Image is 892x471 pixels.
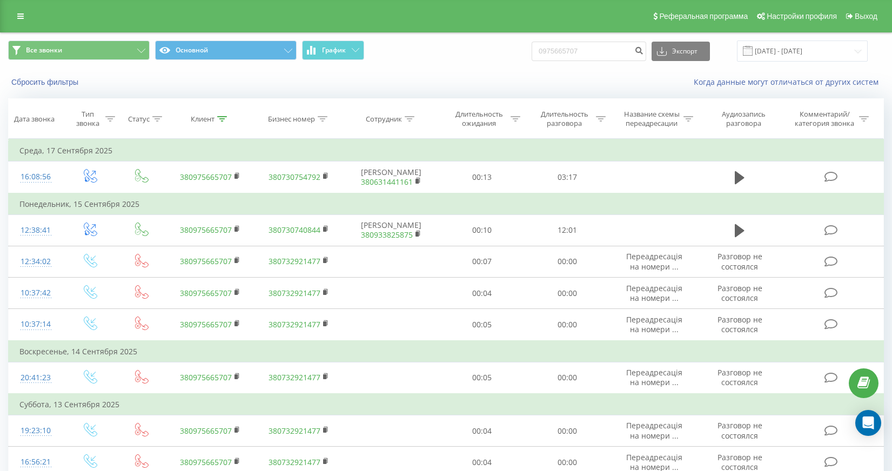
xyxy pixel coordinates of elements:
[9,394,884,415] td: Суббота, 13 Сентября 2025
[73,110,103,128] div: Тип звонка
[626,314,682,334] span: Переадресація на номери ...
[652,42,710,61] button: Экспорт
[269,372,320,382] a: 380732921477
[525,278,610,309] td: 00:00
[525,362,610,394] td: 00:00
[180,288,232,298] a: 380975665707
[269,256,320,266] a: 380732921477
[532,42,646,61] input: Поиск по номеру
[439,278,525,309] td: 00:04
[180,319,232,329] a: 380975665707
[343,162,439,193] td: [PERSON_NAME]
[268,115,315,124] div: Бизнес номер
[366,115,402,124] div: Сотрудник
[128,115,150,124] div: Статус
[9,341,884,362] td: Воскресенье, 14 Сентября 2025
[191,115,214,124] div: Клиент
[717,283,762,303] span: Разговор не состоялся
[535,110,593,128] div: Длительность разговора
[19,420,52,441] div: 19:23:10
[180,225,232,235] a: 380975665707
[180,372,232,382] a: 380975665707
[717,420,762,440] span: Разговор не состоялся
[8,77,84,87] button: Сбросить фильтры
[361,230,413,240] a: 380933825875
[525,162,610,193] td: 03:17
[302,41,364,60] button: График
[855,410,881,436] div: Open Intercom Messenger
[525,246,610,277] td: 00:00
[19,314,52,335] div: 10:37:14
[855,12,877,21] span: Выход
[19,367,52,388] div: 20:41:23
[269,319,320,329] a: 380732921477
[180,172,232,182] a: 380975665707
[626,420,682,440] span: Переадресація на номери ...
[439,246,525,277] td: 00:07
[525,214,610,246] td: 12:01
[26,46,62,55] span: Все звонки
[450,110,508,128] div: Длительность ожидания
[269,172,320,182] a: 380730754792
[793,110,856,128] div: Комментарий/категория звонка
[322,46,346,54] span: График
[19,220,52,241] div: 12:38:41
[269,426,320,436] a: 380732921477
[269,457,320,467] a: 380732921477
[694,77,884,87] a: Когда данные могут отличаться от других систем
[439,362,525,394] td: 00:05
[180,426,232,436] a: 380975665707
[180,457,232,467] a: 380975665707
[626,367,682,387] span: Переадресація на номери ...
[439,162,525,193] td: 00:13
[155,41,297,60] button: Основной
[717,367,762,387] span: Разговор не состоялся
[269,288,320,298] a: 380732921477
[180,256,232,266] a: 380975665707
[19,282,52,304] div: 10:37:42
[439,309,525,341] td: 00:05
[439,415,525,447] td: 00:04
[9,140,884,162] td: Среда, 17 Сентября 2025
[269,225,320,235] a: 380730740844
[525,309,610,341] td: 00:00
[717,314,762,334] span: Разговор не состоялся
[626,251,682,271] span: Переадресація на номери ...
[8,41,150,60] button: Все звонки
[525,415,610,447] td: 00:00
[19,166,52,187] div: 16:08:56
[439,214,525,246] td: 00:10
[709,110,779,128] div: Аудиозапись разговора
[623,110,681,128] div: Название схемы переадресации
[659,12,748,21] span: Реферальная программа
[14,115,55,124] div: Дата звонка
[19,251,52,272] div: 12:34:02
[343,214,439,246] td: [PERSON_NAME]
[361,177,413,187] a: 380631441161
[626,283,682,303] span: Переадресація на номери ...
[9,193,884,215] td: Понедельник, 15 Сентября 2025
[717,251,762,271] span: Разговор не состоялся
[767,12,837,21] span: Настройки профиля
